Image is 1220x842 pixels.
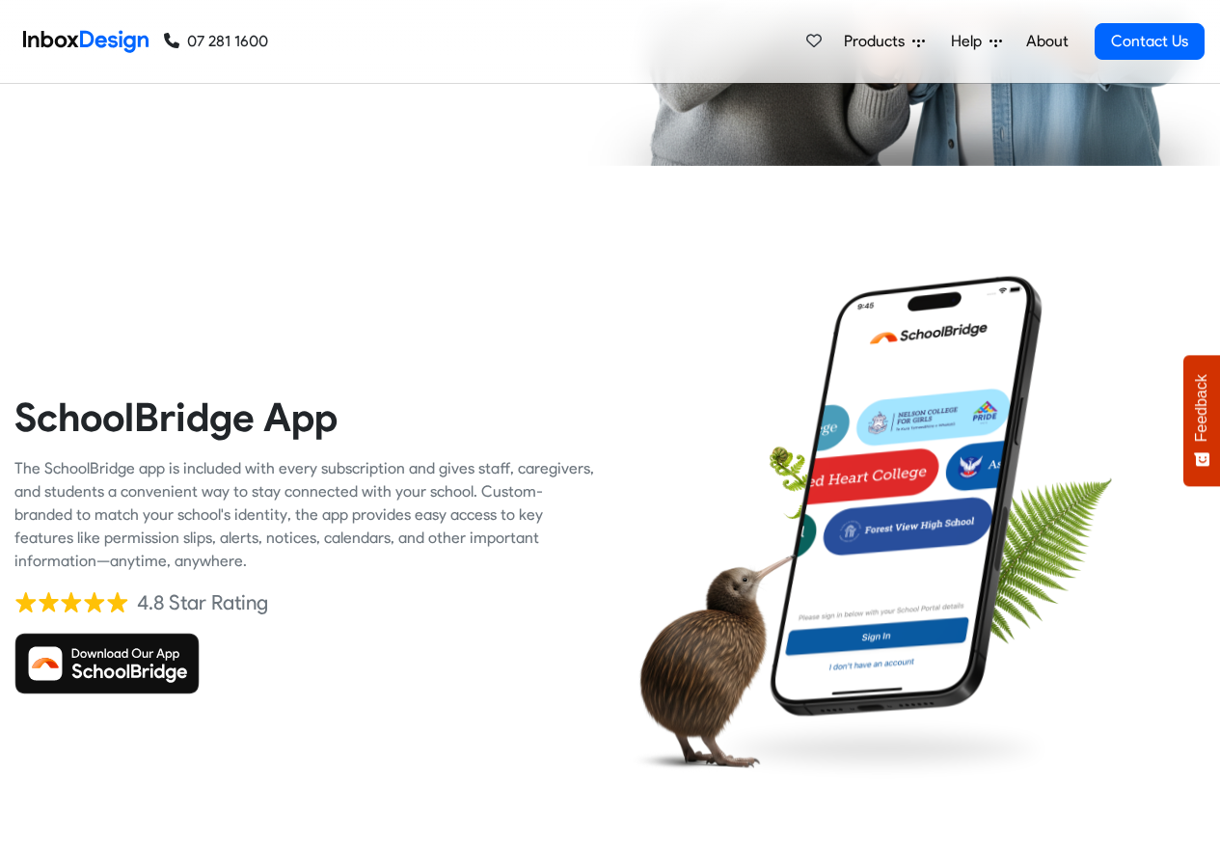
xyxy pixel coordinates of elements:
[1020,22,1073,61] a: About
[951,30,990,53] span: Help
[625,551,796,779] img: kiwi_bird.png
[14,633,200,694] img: Download SchoolBridge App
[1183,355,1220,486] button: Feedback - Show survey
[1095,23,1205,60] a: Contact Us
[943,22,1010,61] a: Help
[14,457,596,573] div: The SchoolBridge app is included with every subscription and gives staff, caregivers, and student...
[836,22,933,61] a: Products
[751,275,1062,719] img: phone.png
[164,30,268,53] a: 07 281 1600
[14,393,596,442] heading: SchoolBridge App
[704,711,1059,787] img: shadow.png
[1193,374,1210,442] span: Feedback
[844,30,912,53] span: Products
[137,588,268,617] div: 4.8 Star Rating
